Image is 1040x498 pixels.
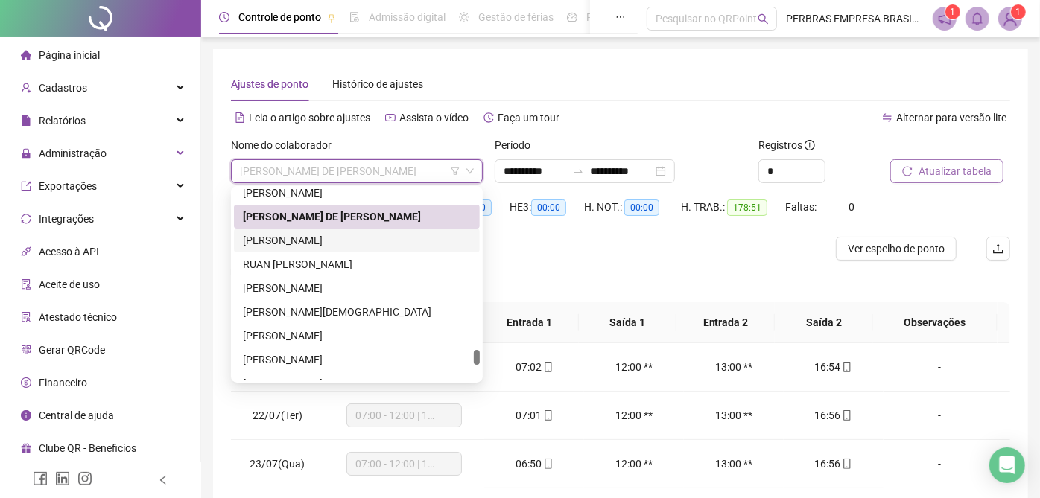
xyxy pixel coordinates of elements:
span: audit [21,279,31,290]
div: [PERSON_NAME] [243,280,471,296]
span: api [21,246,31,257]
div: H. TRAB.: [681,199,785,216]
span: 178:51 [727,199,767,216]
span: 0 [849,201,854,213]
span: Registros [758,137,815,153]
div: SARAH LIMA RODRIGUES [234,324,480,348]
span: Página inicial [39,49,100,61]
span: upload [992,243,1004,255]
span: notification [938,12,951,25]
div: Open Intercom Messenger [989,447,1025,483]
span: Atualizar tabela [919,163,992,179]
span: info-circle [21,410,31,421]
span: 07:00 - 12:00 | 13:00 - 17:00 [355,404,453,427]
span: history [483,112,494,123]
sup: Atualize o seu contato no menu Meus Dados [1011,4,1026,19]
span: export [21,181,31,191]
span: 07:00 - 12:00 | 13:00 - 17:00 [355,453,453,475]
span: 00:00 [624,199,659,216]
span: filter [451,167,460,176]
span: Acesso à API [39,246,99,258]
span: Observações [885,314,986,331]
label: Período [495,137,540,153]
span: ellipsis [615,12,626,22]
span: file-done [349,12,360,22]
span: lock [21,148,31,159]
div: ROQUE LIMA DE JESUS JUNIOR [234,205,480,229]
span: Histórico de ajustes [332,78,423,90]
span: search [758,13,769,25]
span: mobile [542,410,554,421]
span: reload [902,166,913,176]
span: bell [971,12,984,25]
span: Alternar para versão lite [896,112,1006,124]
span: Central de ajuda [39,409,114,421]
span: Administração [39,147,107,159]
div: [PERSON_NAME] [243,328,471,344]
span: mobile [542,459,554,469]
div: [PERSON_NAME] [243,232,471,249]
span: - [938,458,941,470]
span: gift [21,443,31,453]
span: 22/07(Ter) [253,409,302,421]
span: clock-circle [219,12,229,22]
span: solution [21,312,31,322]
div: RUAN JESUS DE ALMEIDA DA CONCEIÇÃO [234,252,480,276]
label: Nome do colaborador [231,137,341,153]
div: [PERSON_NAME] [243,375,471,392]
span: Aceite de uso [39,278,100,290]
span: Atestado técnico [39,311,117,323]
span: Gerar QRCode [39,344,105,356]
div: [PERSON_NAME] DE [PERSON_NAME] [243,208,471,225]
span: Leia o artigo sobre ajustes [249,112,370,124]
span: Controle de ponto [238,11,321,23]
span: Assista o vídeo [399,112,469,124]
span: ROQUE LIMA DE JESUS JUNIOR [240,160,474,182]
span: mobile [840,362,852,372]
span: Integrações [39,213,94,225]
span: Painel do DP [586,11,644,23]
span: linkedin [55,471,70,486]
div: ROQUE FRANCISCO SILVA JUNIOR [234,181,480,205]
span: - [938,409,941,421]
span: PERBRAS EMPRESA BRASILEIRA DE PERFURACAO LTDA [786,10,924,27]
th: Observações [873,302,998,343]
span: Ajustes de ponto [231,78,308,90]
span: file-text [235,112,245,123]
div: HE 3: [510,199,584,216]
img: 87329 [999,7,1021,30]
sup: 1 [945,4,960,19]
span: Admissão digital [369,11,446,23]
span: down [466,167,475,176]
div: SERGIO DOS SANTOS PEREIRA [234,348,480,371]
span: instagram [77,471,92,486]
div: ROSIVALDO RIBEIRO DA SILVA [234,229,480,252]
span: facebook [33,471,48,486]
th: Entrada 1 [481,302,579,343]
span: file [21,115,31,126]
span: 00:00 [531,199,566,216]
span: Faça um tour [498,112,559,124]
button: Atualizar tabela [890,159,1003,183]
span: Clube QR - Beneficios [39,442,136,454]
span: Cadastros [39,82,87,94]
span: 16:56 [814,458,840,470]
span: mobile [840,459,852,469]
span: qrcode [21,345,31,355]
span: 06:50 [516,458,542,470]
span: info-circle [805,140,815,150]
th: Entrada 2 [676,302,775,343]
span: mobile [840,410,852,421]
span: Exportações [39,180,97,192]
button: Ver espelho de ponto [836,237,957,261]
th: Saída 2 [775,302,873,343]
span: sun [459,12,469,22]
span: Relatórios [39,115,86,127]
span: home [21,50,31,60]
div: RUAN [PERSON_NAME] [243,256,471,272]
span: 23/07(Qua) [250,458,305,470]
span: mobile [542,362,554,372]
span: left [158,475,168,485]
div: [PERSON_NAME][DEMOGRAPHIC_DATA] [243,304,471,320]
div: RUI DE SOUZA RAMOS BARBOSA [234,276,480,300]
